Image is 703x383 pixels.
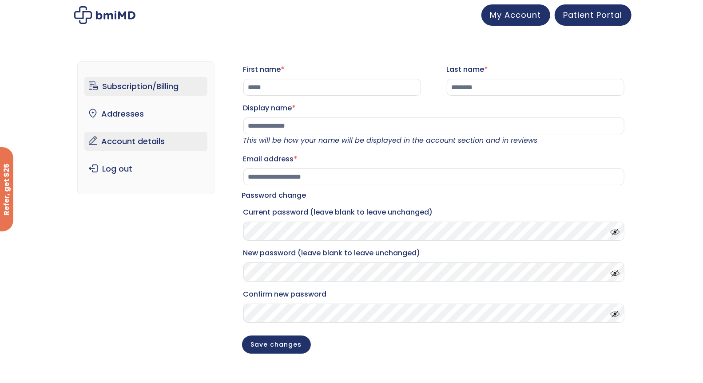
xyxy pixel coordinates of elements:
img: My account [74,6,135,24]
button: Save changes [242,336,311,354]
label: Confirm new password [243,287,624,301]
label: New password (leave blank to leave unchanged) [243,246,624,260]
em: This will be how your name will be displayed in the account section and in reviews [243,135,538,145]
label: Last name [447,63,624,77]
a: Addresses [84,105,207,123]
label: Email address [243,152,624,166]
label: First name [243,63,421,77]
a: Log out [84,160,207,178]
label: Current password (leave blank to leave unchanged) [243,205,624,219]
span: My Account [490,9,541,20]
label: Display name [243,101,624,115]
a: My Account [481,4,550,26]
nav: Account pages [77,61,214,194]
a: Subscription/Billing [84,77,207,96]
legend: Password change [242,189,306,202]
span: Patient Portal [564,9,623,20]
a: Account details [84,132,207,151]
a: Patient Portal [555,4,632,26]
